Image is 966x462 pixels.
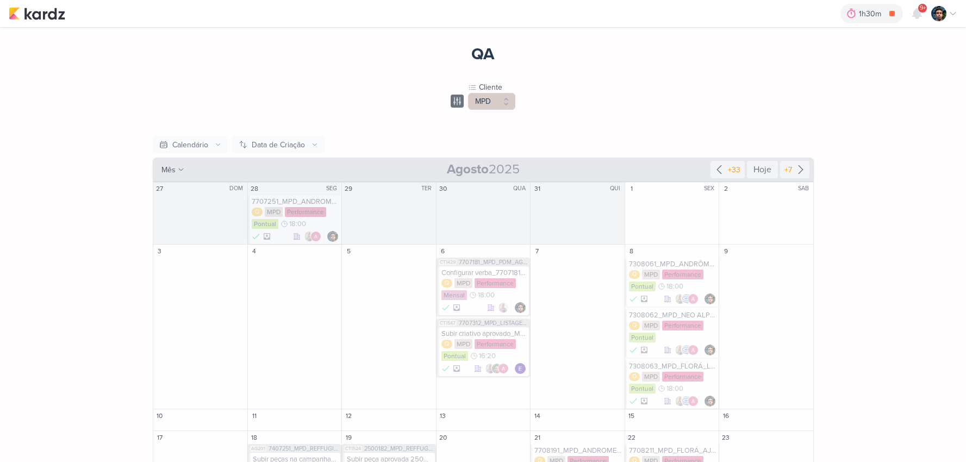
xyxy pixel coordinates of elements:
[343,246,354,257] div: 5
[441,290,467,300] div: Mensal
[439,320,457,326] span: CT1547
[626,183,637,194] div: 1
[629,270,640,279] div: Q
[498,302,512,313] div: Colaboradores: Iara Santos
[289,220,306,228] span: 18:00
[343,410,354,421] div: 12
[421,184,435,193] div: TER
[343,432,354,443] div: 19
[459,259,528,265] span: 7707181_MPD_PDM_AGOSTO
[344,446,362,452] span: CT1524
[232,136,325,153] button: Data de Criação
[471,45,495,64] div: QA
[249,183,260,194] div: 28
[161,164,176,176] span: mês
[705,294,715,304] div: Responsável: Nelito Junior
[441,340,452,348] div: Q
[681,294,692,304] img: Caroline Traven De Andrade
[479,82,515,93] div: Cliente
[459,320,528,326] span: 7707312_MPD_LISTAGEM_PRODUTOS_ANÚNCIO_REDE_SOCIAL
[629,384,656,394] div: Pontual
[688,345,699,355] img: Alessandra Gomes
[515,363,526,374] div: Responsável: Eduardo Quaresma
[666,283,683,290] span: 18:00
[662,321,703,330] div: Performance
[327,231,338,242] img: Nelito Junior
[666,385,683,392] span: 18:00
[252,208,263,216] div: Q
[662,372,703,382] div: Performance
[252,219,278,229] div: Pontual
[172,139,208,151] div: Calendário
[681,345,692,355] img: Caroline Traven De Andrade
[154,246,165,257] div: 3
[438,246,448,257] div: 6
[498,302,509,313] img: Iara Santos
[447,161,489,177] strong: Agosto
[642,372,660,382] div: MPD
[626,246,637,257] div: 8
[532,183,543,194] div: 31
[9,7,65,20] img: kardz.app
[252,139,305,151] div: Data de Criação
[782,164,794,176] div: +7
[629,294,638,304] div: FEITO
[269,446,339,452] span: 7407251_MPD_REFFUGIO SMART_CAMPANHA INVESTIDORES
[798,184,812,193] div: SAB
[641,296,647,302] div: Arquivado
[705,396,715,407] div: Responsável: Nelito Junior
[439,259,457,265] span: CT1429
[453,304,460,311] div: Arquivado
[154,432,165,443] div: 17
[704,184,718,193] div: SEX
[438,432,448,443] div: 20
[475,278,516,288] div: Performance
[327,231,338,242] div: Responsável: Nelito Junior
[441,279,452,288] div: Q
[285,207,326,217] div: Performance
[447,161,520,178] span: 2025
[705,396,715,407] img: Nelito Junior
[629,362,716,371] div: 7308063_MPD_FLORÁ_LIMITAR CAMPANHA
[629,282,656,291] div: Pontual
[675,294,701,304] div: Colaboradores: Iara Santos, Caroline Traven De Andrade, Alessandra Gomes
[252,231,260,242] div: FEITO
[626,432,637,443] div: 22
[747,161,778,178] div: Hoje
[705,345,715,355] img: Nelito Junior
[688,396,699,407] img: Alessandra Gomes
[249,432,260,443] div: 18
[498,363,509,374] img: Alessandra Gomes
[454,339,472,349] div: MPD
[532,410,543,421] div: 14
[675,345,701,355] div: Colaboradores: Iara Santos, Caroline Traven De Andrade, Alessandra Gomes
[515,302,526,313] div: Responsável: Nelito Junior
[641,398,647,404] div: Arquivado
[931,6,946,21] img: Nelito Junior
[438,410,448,421] div: 13
[438,183,448,194] div: 30
[485,363,496,374] img: Iara Santos
[441,329,527,338] div: Subir criativo aprovado_Most_7707312_MPD_LISTAGEM_PRODUTOS_ANÚNCIO_REDE_SOCIAL
[453,365,460,372] div: Arquivado
[629,260,716,269] div: 7308061_MPD_ANDRÔMEDA_QUEBRA CAMPANHAS
[629,321,640,330] div: Q
[675,345,685,355] img: Iara Santos
[720,246,731,257] div: 9
[532,246,543,257] div: 7
[675,396,701,407] div: Colaboradores: Iara Santos, Caroline Traven De Andrade, Alessandra Gomes
[485,363,512,374] div: Colaboradores: Iara Santos, Nelito Junior, Alessandra Gomes
[675,396,685,407] img: Iara Santos
[642,270,660,279] div: MPD
[629,345,638,355] div: FEITO
[662,270,703,279] div: Performance
[626,410,637,421] div: 15
[265,207,283,217] div: MPD
[304,231,315,242] img: Iara Santos
[343,183,354,194] div: 29
[475,339,516,349] div: Performance
[641,347,647,353] div: Arquivado
[441,269,527,277] div: Configurar verba_7707181_MPD_PDM_AGOSTO
[513,184,529,193] div: QUA
[532,432,543,443] div: 21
